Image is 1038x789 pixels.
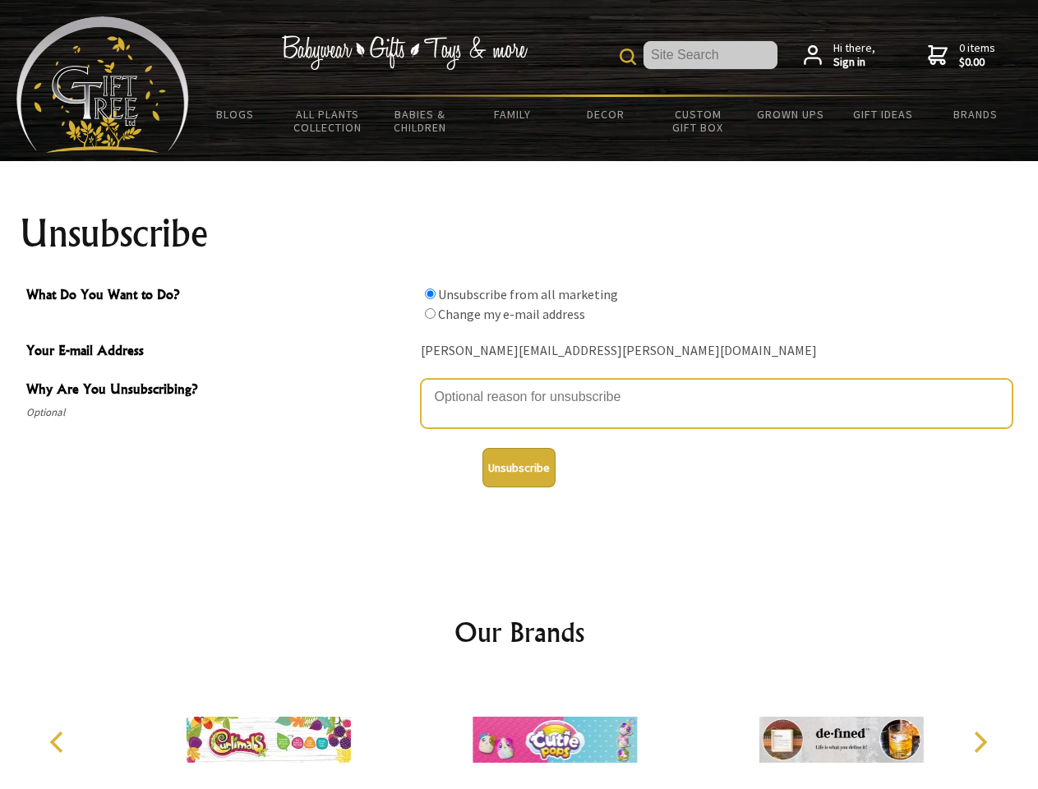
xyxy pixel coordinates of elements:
label: Change my e-mail address [438,306,585,322]
span: Optional [26,403,413,422]
label: Unsubscribe from all marketing [438,286,618,302]
button: Unsubscribe [482,448,556,487]
textarea: Why Are You Unsubscribing? [421,379,1013,428]
img: Babyware - Gifts - Toys and more... [16,16,189,153]
a: Custom Gift Box [652,97,745,145]
button: Next [962,724,998,760]
input: What Do You Want to Do? [425,308,436,319]
a: Hi there,Sign in [804,41,875,70]
a: 0 items$0.00 [928,41,995,70]
span: Your E-mail Address [26,340,413,364]
span: Why Are You Unsubscribing? [26,379,413,403]
img: Babywear - Gifts - Toys & more [281,35,528,70]
a: BLOGS [189,97,282,131]
h2: Our Brands [33,612,1006,652]
strong: Sign in [833,55,875,70]
img: product search [620,48,636,65]
input: Site Search [644,41,777,69]
h1: Unsubscribe [20,214,1019,253]
a: All Plants Collection [282,97,375,145]
span: Hi there, [833,41,875,70]
strong: $0.00 [959,55,995,70]
span: 0 items [959,40,995,70]
a: Decor [559,97,652,131]
a: Babies & Children [374,97,467,145]
input: What Do You Want to Do? [425,288,436,299]
a: Brands [930,97,1022,131]
a: Grown Ups [744,97,837,131]
a: Family [467,97,560,131]
span: What Do You Want to Do? [26,284,413,308]
a: Gift Ideas [837,97,930,131]
div: [PERSON_NAME][EMAIL_ADDRESS][PERSON_NAME][DOMAIN_NAME] [421,339,1013,364]
button: Previous [41,724,77,760]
